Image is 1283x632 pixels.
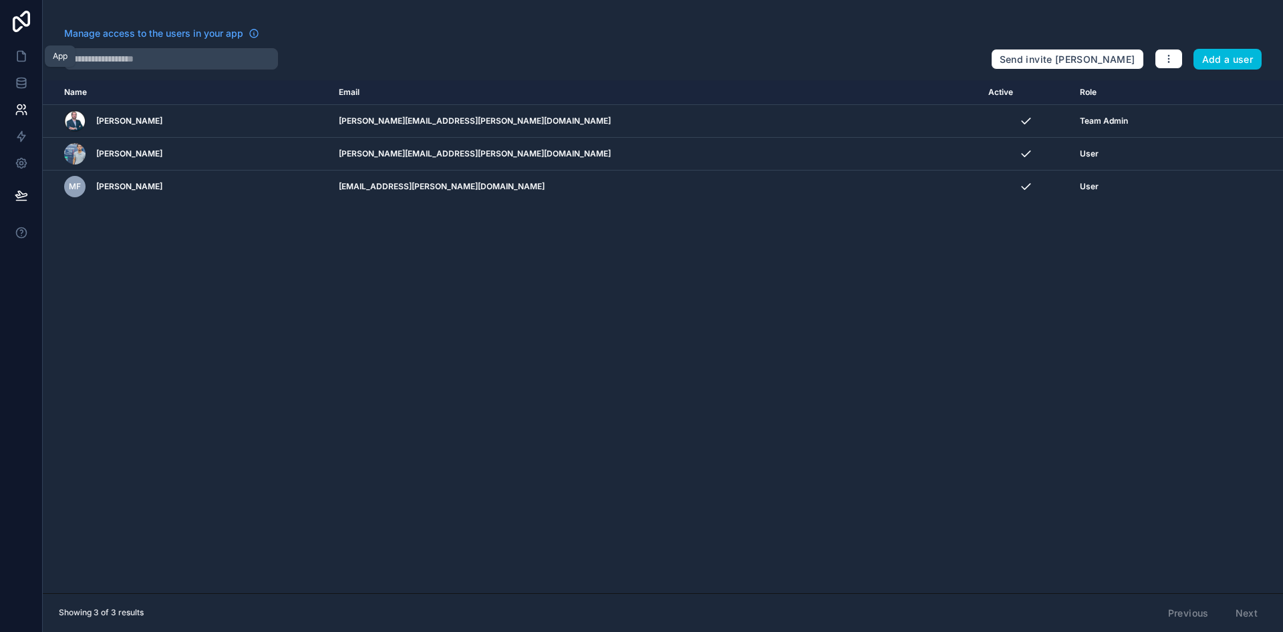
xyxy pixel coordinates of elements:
[331,80,980,105] th: Email
[43,80,331,105] th: Name
[991,49,1144,70] button: Send invite [PERSON_NAME]
[1193,49,1262,70] button: Add a user
[64,27,259,40] a: Manage access to the users in your app
[96,148,162,159] span: [PERSON_NAME]
[43,80,1283,593] div: scrollable content
[59,607,144,618] span: Showing 3 of 3 results
[331,171,980,203] td: [EMAIL_ADDRESS][PERSON_NAME][DOMAIN_NAME]
[64,27,243,40] span: Manage access to the users in your app
[69,181,81,192] span: MF
[1072,80,1216,105] th: Role
[331,138,980,171] td: [PERSON_NAME][EMAIL_ADDRESS][PERSON_NAME][DOMAIN_NAME]
[980,80,1073,105] th: Active
[1080,116,1128,126] span: Team Admin
[53,51,67,62] div: App
[96,116,162,126] span: [PERSON_NAME]
[96,181,162,192] span: [PERSON_NAME]
[1080,181,1099,192] span: User
[331,105,980,138] td: [PERSON_NAME][EMAIL_ADDRESS][PERSON_NAME][DOMAIN_NAME]
[1080,148,1099,159] span: User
